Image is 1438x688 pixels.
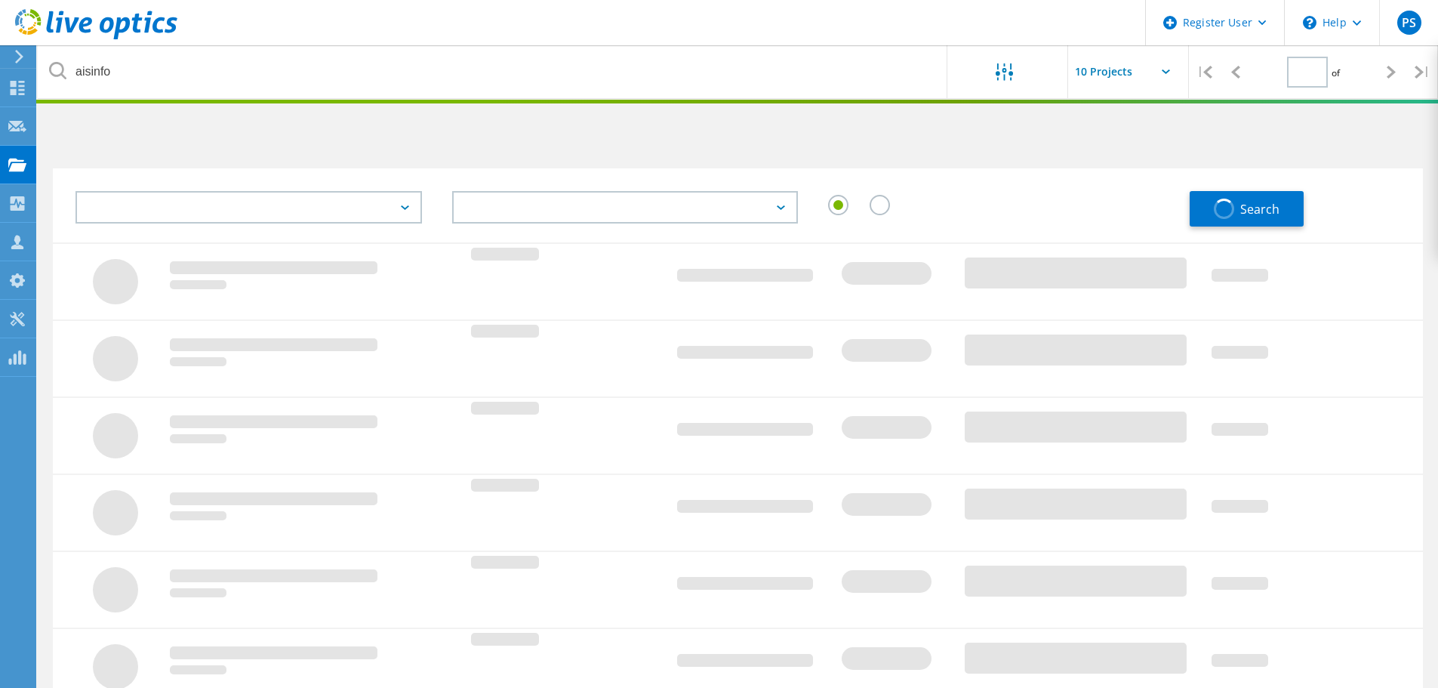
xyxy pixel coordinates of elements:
[1189,45,1220,99] div: |
[15,32,177,42] a: Live Optics Dashboard
[1190,191,1304,227] button: Search
[1240,201,1279,218] span: Search
[1303,16,1316,29] svg: \n
[1402,17,1416,29] span: PS
[38,45,948,98] input: undefined
[1332,66,1340,79] span: of
[1407,45,1438,99] div: |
